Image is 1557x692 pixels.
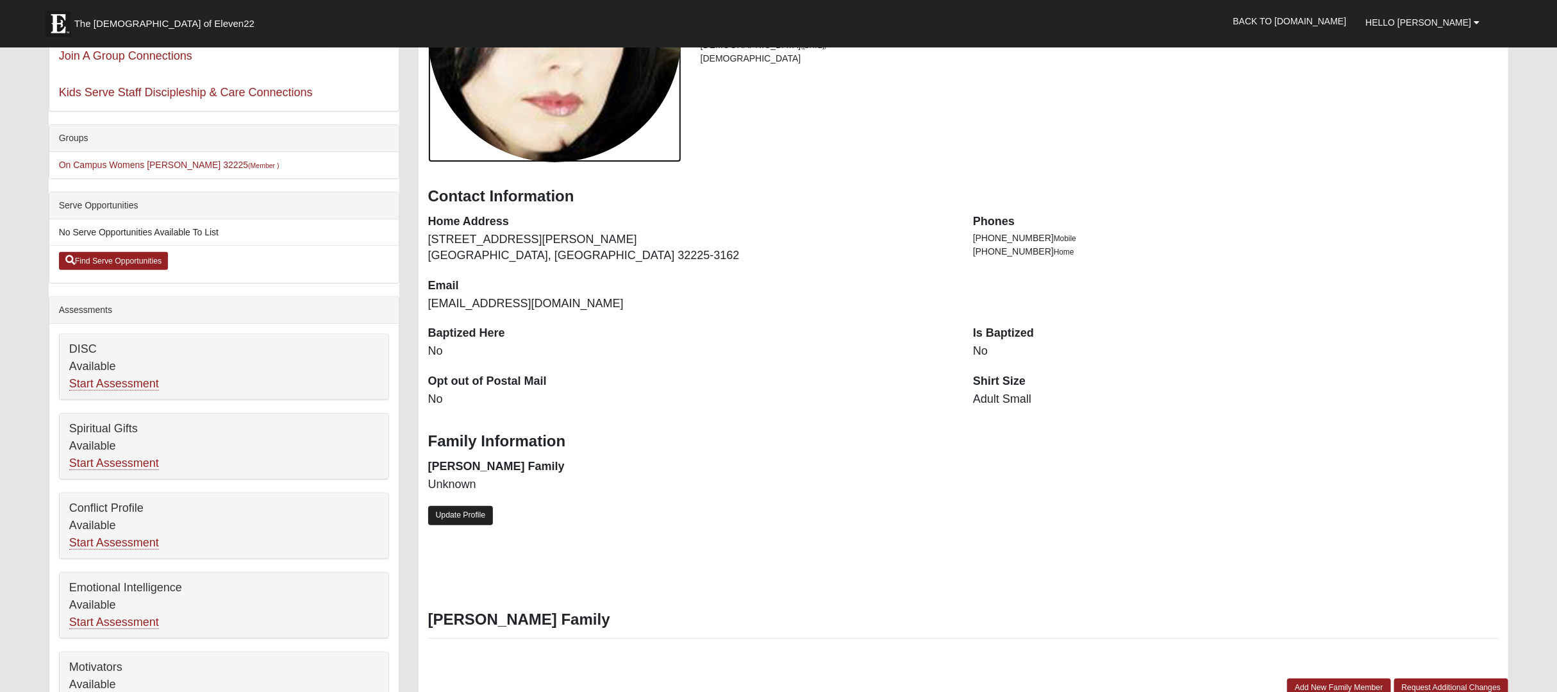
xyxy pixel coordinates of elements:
[428,232,954,264] dd: [STREET_ADDRESS][PERSON_NAME] [GEOGRAPHIC_DATA], [GEOGRAPHIC_DATA] 32225-3162
[59,252,169,270] a: Find Serve Opportunities
[973,232,1499,245] li: [PHONE_NUMBER]
[69,457,159,470] a: Start Assessment
[1356,6,1489,38] a: Hello [PERSON_NAME]
[69,616,159,629] a: Start Assessment
[973,214,1499,230] dt: Phones
[428,506,494,525] a: Update Profile
[428,296,954,312] dd: [EMAIL_ADDRESS][DOMAIN_NAME]
[973,245,1499,258] li: [PHONE_NUMBER]
[69,377,159,391] a: Start Assessment
[428,214,954,230] dt: Home Address
[973,391,1499,408] dd: Adult Small
[428,432,1499,451] h3: Family Information
[428,459,954,475] dt: [PERSON_NAME] Family
[69,536,159,550] a: Start Assessment
[60,334,388,400] div: DISC Available
[59,49,192,62] a: Join A Group Connections
[428,611,1499,629] h3: [PERSON_NAME] Family
[46,11,71,37] img: Eleven22 logo
[49,219,399,246] li: No Serve Opportunities Available To List
[49,297,399,324] div: Assessments
[1054,248,1074,257] span: Home
[1365,17,1471,28] span: Hello [PERSON_NAME]
[1224,5,1356,37] a: Back to [DOMAIN_NAME]
[428,343,954,360] dd: No
[49,192,399,219] div: Serve Opportunities
[248,162,279,169] small: (Member )
[428,477,954,493] dd: Unknown
[428,278,954,294] dt: Email
[74,17,254,30] span: The [DEMOGRAPHIC_DATA] of Eleven22
[39,4,296,37] a: The [DEMOGRAPHIC_DATA] of Eleven22
[701,52,1499,65] li: [DEMOGRAPHIC_DATA]
[59,160,279,170] a: On Campus Womens [PERSON_NAME] 32225(Member )
[428,187,1499,206] h3: Contact Information
[428,325,954,342] dt: Baptized Here
[60,493,388,559] div: Conflict Profile Available
[49,125,399,152] div: Groups
[973,343,1499,360] dd: No
[60,414,388,479] div: Spiritual Gifts Available
[973,373,1499,390] dt: Shirt Size
[1054,234,1076,243] span: Mobile
[60,573,388,638] div: Emotional Intelligence Available
[59,86,313,99] a: Kids Serve Staff Discipleship & Care Connections
[428,391,954,408] dd: No
[428,373,954,390] dt: Opt out of Postal Mail
[973,325,1499,342] dt: Is Baptized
